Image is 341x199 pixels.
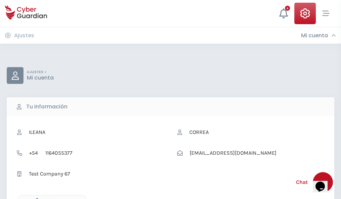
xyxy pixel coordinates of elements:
span: +54 [26,147,42,159]
div: Mi cuenta [301,32,336,39]
h3: Mi cuenta [301,32,328,39]
div: + [285,6,290,11]
h3: Ajustes [14,32,34,39]
p: AJUSTES > [27,70,54,74]
span: Chat [296,178,308,186]
iframe: chat widget [313,172,334,192]
b: Tu información [26,103,67,111]
p: Mi cuenta [27,74,54,81]
input: Teléfono [42,147,164,159]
